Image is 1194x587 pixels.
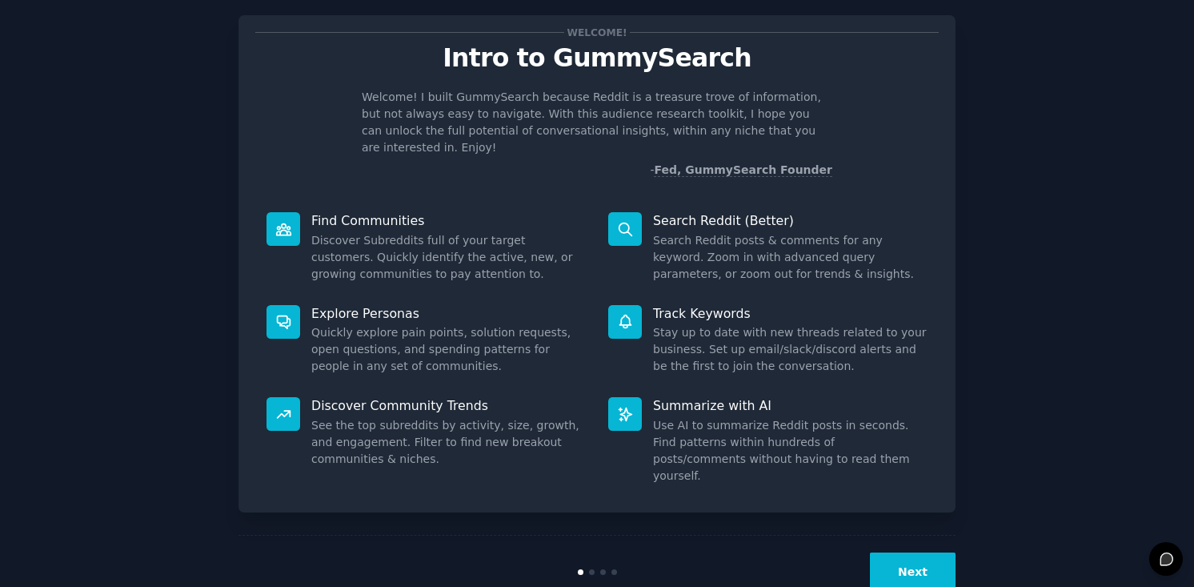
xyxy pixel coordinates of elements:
dd: See the top subreddits by activity, size, growth, and engagement. Filter to find new breakout com... [311,417,586,468]
p: Summarize with AI [653,397,928,414]
p: Track Keywords [653,305,928,322]
dd: Discover Subreddits full of your target customers. Quickly identify the active, new, or growing c... [311,232,586,283]
div: - [650,162,832,179]
p: Discover Community Trends [311,397,586,414]
p: Find Communities [311,212,586,229]
p: Search Reddit (Better) [653,212,928,229]
p: Intro to GummySearch [255,44,939,72]
dd: Quickly explore pain points, solution requests, open questions, and spending patterns for people ... [311,324,586,375]
a: Fed, GummySearch Founder [654,163,832,177]
p: Welcome! I built GummySearch because Reddit is a treasure trove of information, but not always ea... [362,89,832,156]
dd: Use AI to summarize Reddit posts in seconds. Find patterns within hundreds of posts/comments with... [653,417,928,484]
dd: Stay up to date with new threads related to your business. Set up email/slack/discord alerts and ... [653,324,928,375]
span: Welcome! [564,24,630,41]
p: Explore Personas [311,305,586,322]
dd: Search Reddit posts & comments for any keyword. Zoom in with advanced query parameters, or zoom o... [653,232,928,283]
